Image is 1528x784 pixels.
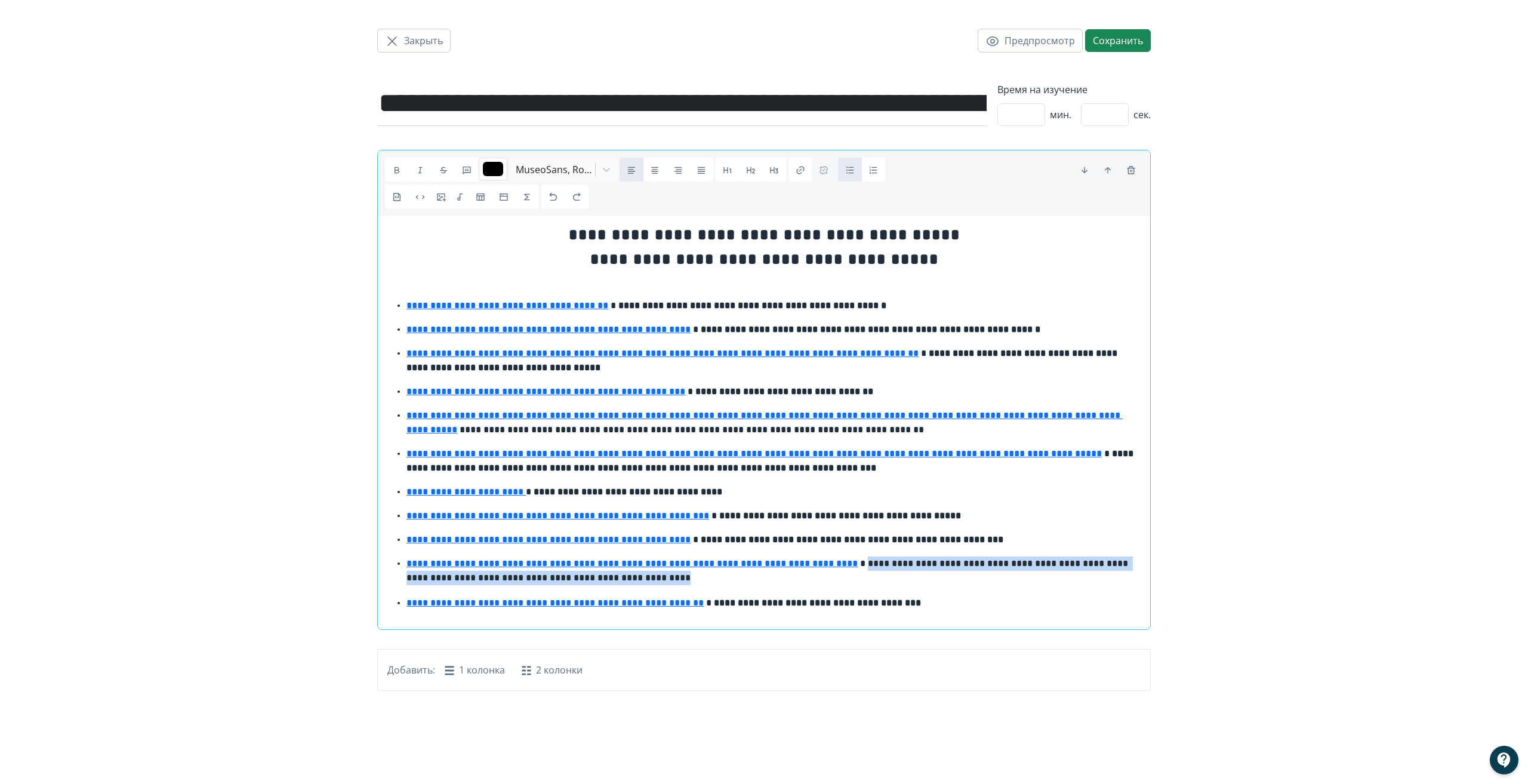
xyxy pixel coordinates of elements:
button: Предпросмотр [978,29,1083,53]
button: Закрыть [377,29,451,53]
div: мин. [997,103,1071,126]
button: Сохранить [1085,29,1151,52]
div: сек. [1081,103,1151,126]
span: Предпросмотр [1005,33,1075,48]
label: Время на изучение [997,82,1151,97]
span: Закрыть [404,33,443,48]
span: MuseoSans, Roboto, "Droid Sans", Arial, sans-serif [516,163,741,176]
button: 1 колонка [438,659,512,681]
button: 2 колонки [515,659,590,681]
span: Добавить: [387,663,435,677]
